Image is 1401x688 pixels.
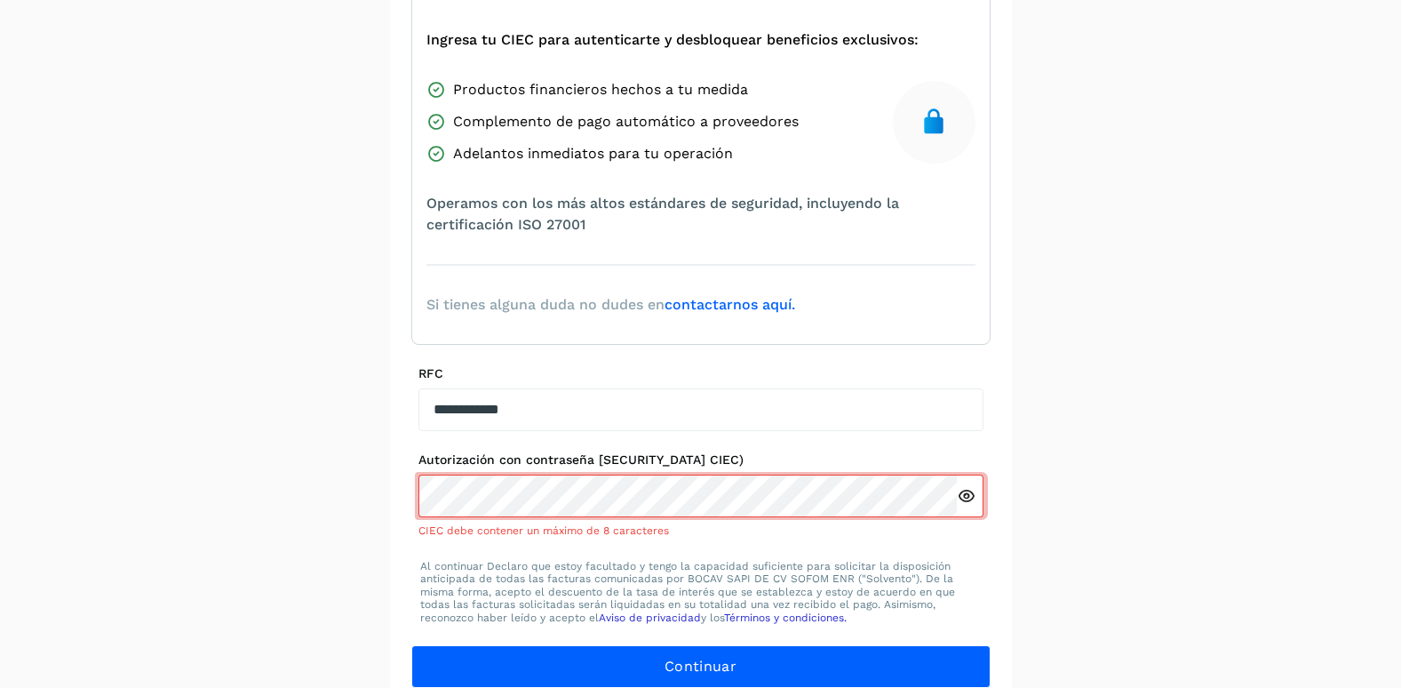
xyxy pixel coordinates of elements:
span: Complemento de pago automático a proveedores [453,111,799,132]
a: Aviso de privacidad [599,612,701,624]
span: Adelantos inmediatos para tu operación [453,143,733,164]
label: Autorización con contraseña [SECURITY_DATA] CIEC) [418,452,983,468]
span: Operamos con los más altos estándares de seguridad, incluyendo la certificación ISO 27001 [426,193,975,236]
button: Continuar [411,645,991,688]
img: secure [919,108,948,136]
label: RFC [418,366,983,381]
span: Ingresa tu CIEC para autenticarte y desbloquear beneficios exclusivos: [426,29,919,51]
p: Al continuar Declaro que estoy facultado y tengo la capacidad suficiente para solicitar la dispos... [420,560,982,624]
a: Términos y condiciones. [724,612,847,624]
span: Productos financieros hechos a tu medida [453,79,748,100]
span: Continuar [665,657,736,676]
span: CIEC debe contener un máximo de 8 caracteres [418,524,669,537]
a: contactarnos aquí. [665,296,795,313]
span: Si tienes alguna duda no dudes en [426,294,795,316]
